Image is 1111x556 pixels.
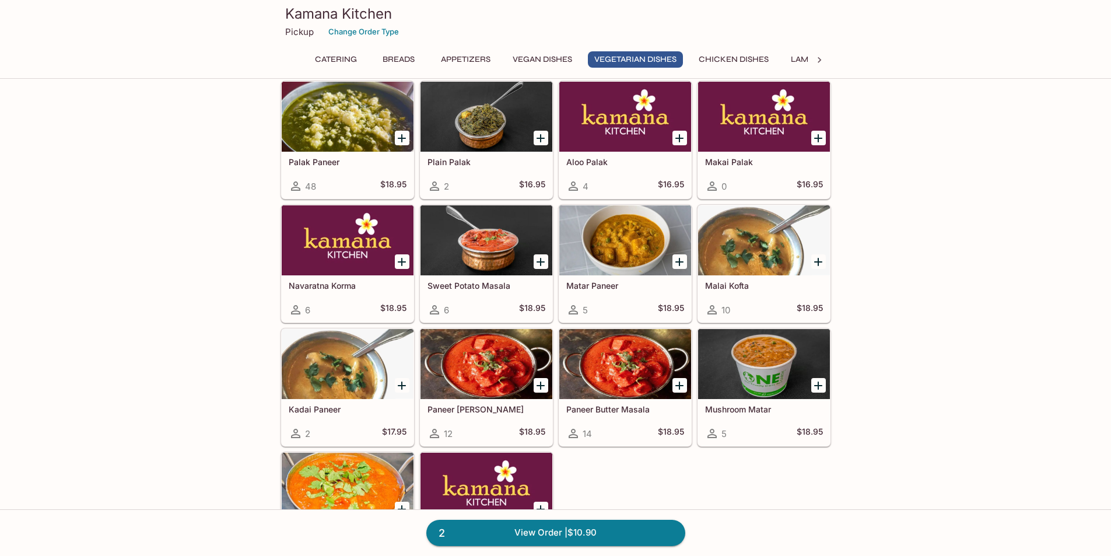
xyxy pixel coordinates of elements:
[506,51,579,68] button: Vegan Dishes
[281,205,414,323] a: Navaratna Korma6$18.95
[583,181,588,192] span: 4
[705,404,823,414] h5: Mushroom Matar
[427,404,545,414] h5: Paneer [PERSON_NAME]
[583,305,588,316] span: 5
[811,131,826,145] button: Add Makai Palak
[282,329,413,399] div: Kadai Paneer
[534,131,548,145] button: Add Plain Palak
[672,131,687,145] button: Add Aloo Palak
[559,205,691,275] div: Matar Paneer
[698,205,830,323] a: Malai Kofta10$18.95
[395,254,409,269] button: Add Navaratna Korma
[444,181,449,192] span: 2
[658,426,684,440] h5: $18.95
[380,179,406,193] h5: $18.95
[559,82,691,152] div: Aloo Palak
[373,51,425,68] button: Breads
[420,205,552,275] div: Sweet Potato Masala
[426,520,685,545] a: 2View Order |$10.90
[281,328,414,446] a: Kadai Paneer2$17.95
[698,328,830,446] a: Mushroom Matar5$18.95
[583,428,592,439] span: 14
[444,428,453,439] span: 12
[784,51,851,68] button: Lamb Dishes
[305,428,310,439] span: 2
[434,51,497,68] button: Appetizers
[797,426,823,440] h5: $18.95
[289,404,406,414] h5: Kadai Paneer
[285,26,314,37] p: Pickup
[797,179,823,193] h5: $16.95
[811,254,826,269] button: Add Malai Kofta
[309,51,363,68] button: Catering
[420,329,552,399] div: Paneer Tikka Masala
[427,157,545,167] h5: Plain Palak
[382,426,406,440] h5: $17.95
[721,181,727,192] span: 0
[698,82,830,152] div: Makai Palak
[282,82,413,152] div: Palak Paneer
[705,281,823,291] h5: Malai Kofta
[692,51,775,68] button: Chicken Dishes
[282,453,413,523] div: Aloo Matar
[432,525,452,541] span: 2
[705,157,823,167] h5: Makai Palak
[519,426,545,440] h5: $18.95
[721,428,727,439] span: 5
[420,328,553,446] a: Paneer [PERSON_NAME]12$18.95
[395,502,409,516] button: Add Aloo Matar
[797,303,823,317] h5: $18.95
[534,254,548,269] button: Add Sweet Potato Masala
[285,5,826,23] h3: Kamana Kitchen
[672,254,687,269] button: Add Matar Paneer
[559,81,692,199] a: Aloo Palak4$16.95
[534,502,548,516] button: Add Daal Makhni
[658,179,684,193] h5: $16.95
[420,453,552,523] div: Daal Makhni
[566,157,684,167] h5: Aloo Palak
[420,81,553,199] a: Plain Palak2$16.95
[519,303,545,317] h5: $18.95
[420,82,552,152] div: Plain Palak
[444,305,449,316] span: 6
[380,303,406,317] h5: $18.95
[559,328,692,446] a: Paneer Butter Masala14$18.95
[672,378,687,393] button: Add Paneer Butter Masala
[323,23,404,41] button: Change Order Type
[559,329,691,399] div: Paneer Butter Masala
[281,81,414,199] a: Palak Paneer48$18.95
[588,51,683,68] button: Vegetarian Dishes
[282,205,413,275] div: Navaratna Korma
[698,81,830,199] a: Makai Palak0$16.95
[395,131,409,145] button: Add Palak Paneer
[566,281,684,291] h5: Matar Paneer
[305,305,310,316] span: 6
[427,281,545,291] h5: Sweet Potato Masala
[811,378,826,393] button: Add Mushroom Matar
[289,157,406,167] h5: Palak Paneer
[534,378,548,393] button: Add Paneer Tikka Masala
[566,404,684,414] h5: Paneer Butter Masala
[395,378,409,393] button: Add Kadai Paneer
[305,181,316,192] span: 48
[698,205,830,275] div: Malai Kofta
[420,205,553,323] a: Sweet Potato Masala6$18.95
[698,329,830,399] div: Mushroom Matar
[559,205,692,323] a: Matar Paneer5$18.95
[519,179,545,193] h5: $16.95
[721,305,730,316] span: 10
[658,303,684,317] h5: $18.95
[289,281,406,291] h5: Navaratna Korma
